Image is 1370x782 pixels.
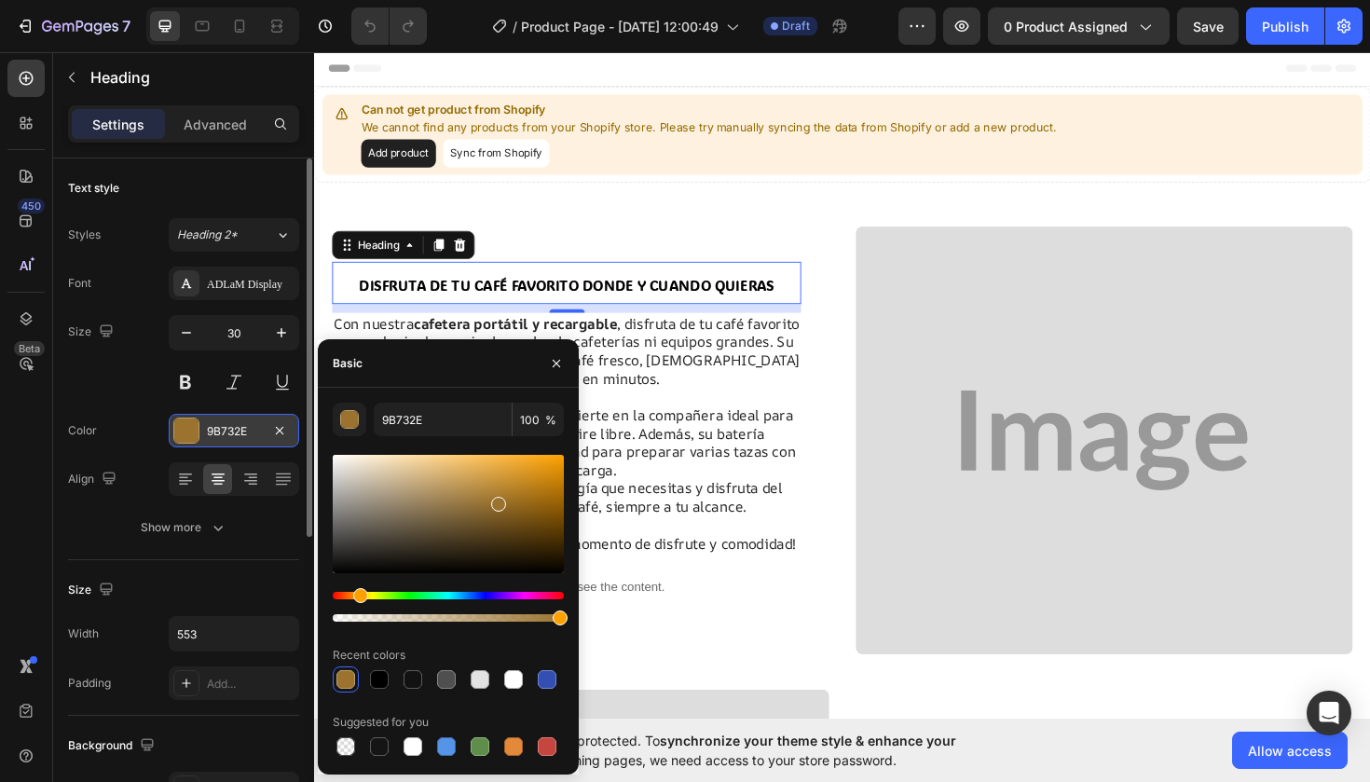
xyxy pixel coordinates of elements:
[169,218,299,252] button: Heading 2*
[333,647,405,664] div: Recent colors
[68,467,120,492] div: Align
[122,15,130,37] p: 7
[68,675,111,692] div: Padding
[68,511,299,544] button: Show more
[513,17,517,36] span: /
[207,423,261,440] div: 9B732E
[18,199,45,213] div: 450
[92,115,144,134] p: Settings
[333,355,363,372] div: Basic
[177,226,238,243] span: Heading 2*
[207,276,295,293] div: ADLaM Display
[433,733,956,768] span: synchronize your theme style & enhance your experience
[14,341,45,356] div: Beta
[1232,732,1348,769] button: Allow access
[207,676,295,693] div: Add...
[68,734,158,759] div: Background
[68,320,117,345] div: Size
[1193,19,1224,34] span: Save
[1246,7,1324,45] button: Publish
[988,7,1170,45] button: 0 product assigned
[7,7,139,45] button: 7
[545,412,556,429] span: %
[374,403,512,436] input: Eg: FFFFFF
[1004,17,1128,36] span: 0 product assigned
[573,186,1100,639] img: 1755x1509
[170,617,298,651] input: Auto
[314,50,1370,720] iframe: Design area
[333,714,429,731] div: Suggested for you
[351,7,427,45] div: Undo/Redo
[68,578,117,603] div: Size
[141,518,227,537] div: Show more
[1177,7,1239,45] button: Save
[68,422,97,439] div: Color
[68,226,101,243] div: Styles
[782,18,810,34] span: Draft
[90,66,292,89] p: Heading
[433,731,1029,770] span: Your page is password protected. To when designing pages, we need access to your store password.
[68,625,99,642] div: Width
[184,115,247,134] p: Advanced
[333,592,564,599] div: Hue
[68,275,91,292] div: Font
[68,180,119,197] div: Text style
[521,17,719,36] span: Product Page - [DATE] 12:00:49
[1307,691,1351,735] div: Open Intercom Messenger
[1248,741,1332,761] span: Allow access
[1262,17,1308,36] div: Publish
